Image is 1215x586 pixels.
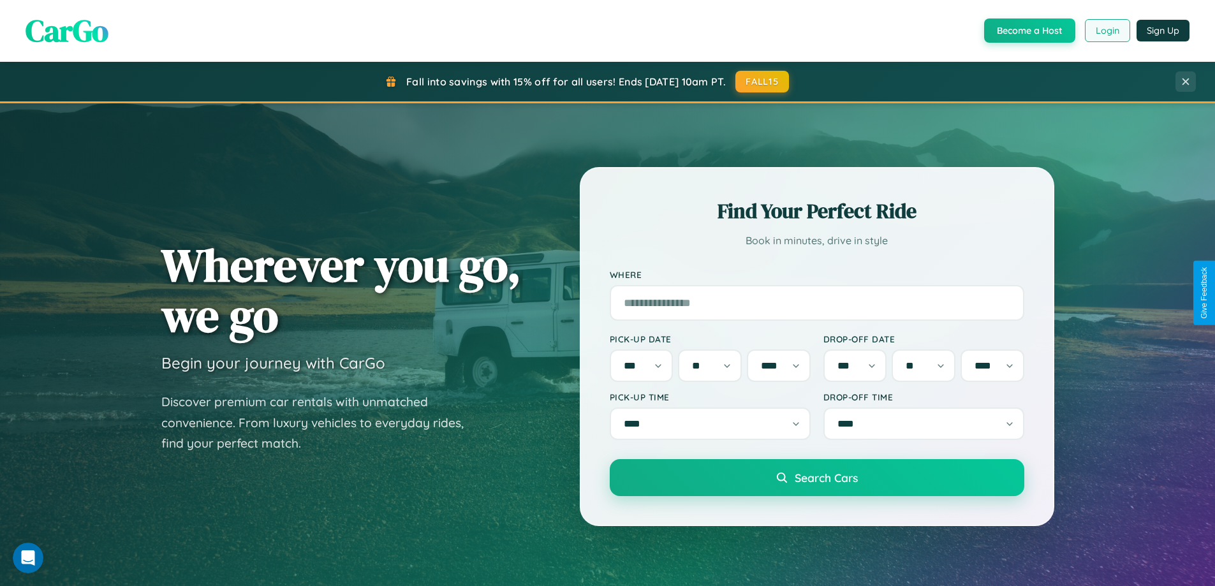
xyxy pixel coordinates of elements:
h1: Wherever you go, we go [161,240,521,341]
label: Where [610,269,1024,280]
button: Login [1085,19,1130,42]
label: Pick-up Time [610,392,811,402]
div: Give Feedback [1200,267,1209,319]
p: Discover premium car rentals with unmatched convenience. From luxury vehicles to everyday rides, ... [161,392,480,454]
button: FALL15 [735,71,789,92]
label: Drop-off Time [823,392,1024,402]
button: Search Cars [610,459,1024,496]
h2: Find Your Perfect Ride [610,197,1024,225]
label: Drop-off Date [823,333,1024,344]
span: CarGo [26,10,108,52]
span: Search Cars [795,471,858,485]
iframe: Intercom live chat [13,543,43,573]
h3: Begin your journey with CarGo [161,353,385,372]
span: Fall into savings with 15% off for all users! Ends [DATE] 10am PT. [406,75,726,88]
button: Become a Host [984,18,1075,43]
button: Sign Up [1137,20,1189,41]
p: Book in minutes, drive in style [610,231,1024,250]
label: Pick-up Date [610,333,811,344]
